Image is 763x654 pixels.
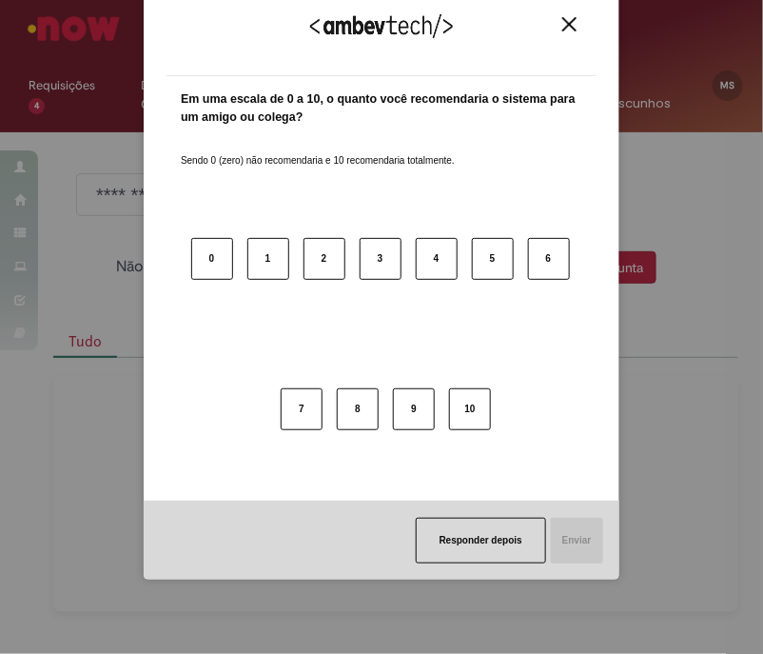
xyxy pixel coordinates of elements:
button: 0 [191,238,233,280]
button: 4 [416,238,458,280]
button: 10 [449,388,491,430]
button: 1 [247,238,289,280]
button: 6 [528,238,570,280]
button: Responder depois [416,518,546,564]
button: 5 [472,238,514,280]
label: Em uma escala de 0 a 10, o quanto você recomendaria o sistema para um amigo ou colega? [181,90,582,127]
button: 7 [281,388,323,430]
button: 8 [337,388,379,430]
button: 2 [303,238,345,280]
button: 3 [360,238,401,280]
button: Close [557,16,582,32]
button: 9 [393,388,435,430]
img: Close [562,17,577,31]
img: Logo Ambevtech [310,14,453,38]
label: Sendo 0 (zero) não recomendaria e 10 recomendaria totalmente. [181,131,455,168]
